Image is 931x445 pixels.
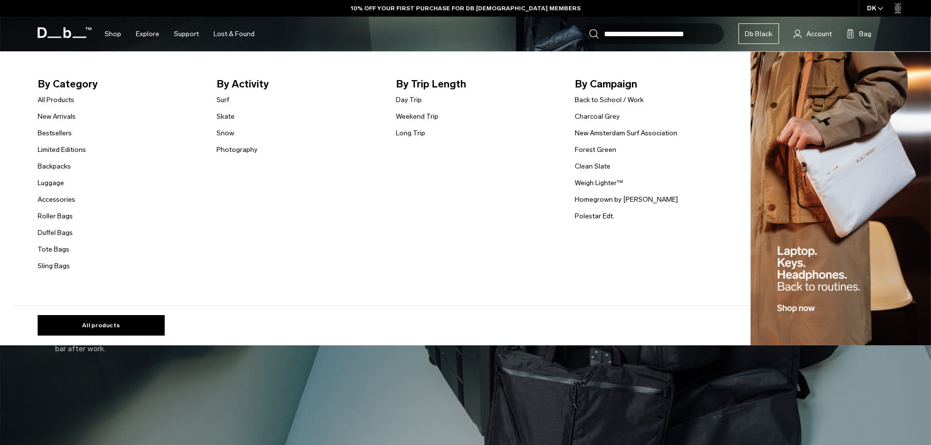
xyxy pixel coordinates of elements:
a: Homegrown by [PERSON_NAME] [575,194,678,205]
a: All products [38,315,165,336]
span: Account [806,29,832,39]
a: Charcoal Grey [575,111,620,122]
a: Clean Slate [575,161,610,171]
nav: Main Navigation [97,17,262,51]
a: Limited Editions [38,145,86,155]
a: All Products [38,95,74,105]
a: Forest Green [575,145,616,155]
span: By Trip Length [396,76,560,92]
a: Lost & Found [214,17,255,51]
a: Weigh Lighter™ [575,178,623,188]
a: Db Black [738,23,779,44]
span: By Activity [217,76,380,92]
a: Sling Bags [38,261,70,271]
a: Roller Bags [38,211,73,221]
a: Luggage [38,178,64,188]
a: Photography [217,145,258,155]
a: Weekend Trip [396,111,438,122]
span: By Category [38,76,201,92]
a: Day Trip [396,95,422,105]
a: New Arrivals [38,111,76,122]
a: Back to School / Work [575,95,644,105]
a: Accessories [38,194,75,205]
a: Long Trip [396,128,425,138]
a: Duffel Bags [38,228,73,238]
a: Snow [217,128,234,138]
a: Shop [105,17,121,51]
span: By Campaign [575,76,738,92]
a: Skate [217,111,235,122]
a: Tote Bags [38,244,69,254]
span: Bag [859,29,871,39]
a: Surf [217,95,229,105]
a: 10% OFF YOUR FIRST PURCHASE FOR DB [DEMOGRAPHIC_DATA] MEMBERS [351,4,581,13]
button: Bag [846,28,871,40]
a: Bestsellers [38,128,72,138]
a: Explore [136,17,159,51]
a: Support [174,17,199,51]
a: Backpacks [38,161,71,171]
a: Account [794,28,832,40]
a: Polestar Edt. [575,211,614,221]
a: New Amsterdam Surf Association [575,128,677,138]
